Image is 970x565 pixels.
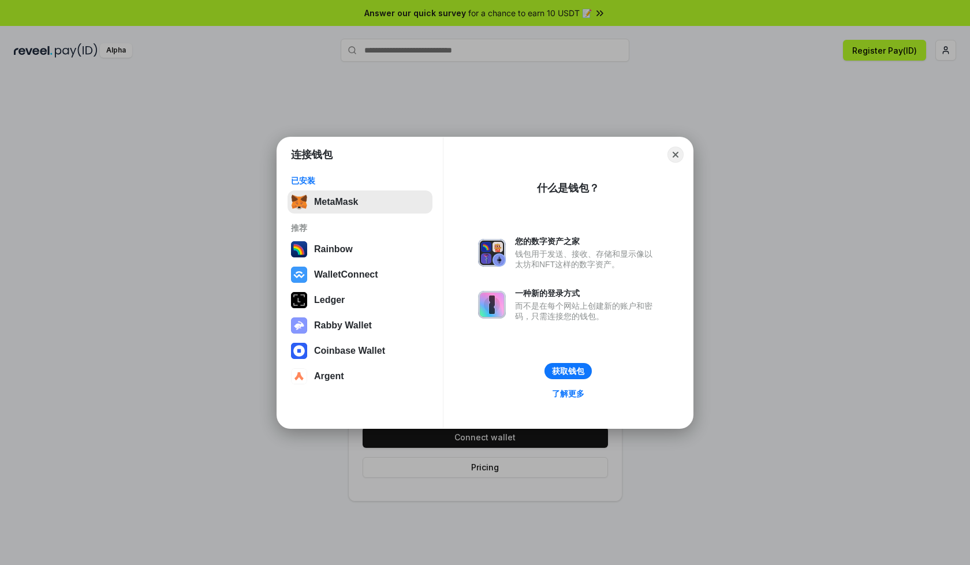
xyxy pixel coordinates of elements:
[288,263,432,286] button: WalletConnect
[314,346,385,356] div: Coinbase Wallet
[291,368,307,384] img: svg+xml,%3Csvg%20width%3D%2228%22%20height%3D%2228%22%20viewBox%3D%220%200%2028%2028%22%20fill%3D...
[314,244,353,255] div: Rainbow
[515,249,658,270] div: 钱包用于发送、接收、存储和显示像以太坊和NFT这样的数字资产。
[288,314,432,337] button: Rabby Wallet
[314,295,345,305] div: Ledger
[552,388,584,399] div: 了解更多
[515,301,658,321] div: 而不是在每个网站上创建新的账户和密码，只需连接您的钱包。
[515,288,658,298] div: 一种新的登录方式
[314,270,378,280] div: WalletConnect
[291,148,333,162] h1: 连接钱包
[314,197,358,207] div: MetaMask
[478,239,506,267] img: svg+xml,%3Csvg%20xmlns%3D%22http%3A%2F%2Fwww.w3.org%2F2000%2Fsvg%22%20fill%3D%22none%22%20viewBox...
[545,386,591,401] a: 了解更多
[314,371,344,381] div: Argent
[288,289,432,312] button: Ledger
[288,339,432,362] button: Coinbase Wallet
[537,181,599,195] div: 什么是钱包？
[667,147,684,163] button: Close
[291,175,429,186] div: 已安装
[515,236,658,246] div: 您的数字资产之家
[288,365,432,388] button: Argent
[291,241,307,257] img: svg+xml,%3Csvg%20width%3D%22120%22%20height%3D%22120%22%20viewBox%3D%220%200%20120%20120%22%20fil...
[291,292,307,308] img: svg+xml,%3Csvg%20xmlns%3D%22http%3A%2F%2Fwww.w3.org%2F2000%2Fsvg%22%20width%3D%2228%22%20height%3...
[288,238,432,261] button: Rainbow
[478,291,506,319] img: svg+xml,%3Csvg%20xmlns%3D%22http%3A%2F%2Fwww.w3.org%2F2000%2Fsvg%22%20fill%3D%22none%22%20viewBox...
[552,366,584,376] div: 获取钱包
[291,194,307,210] img: svg+xml,%3Csvg%20fill%3D%22none%22%20height%3D%2233%22%20viewBox%3D%220%200%2035%2033%22%20width%...
[291,267,307,283] img: svg+xml,%3Csvg%20width%3D%2228%22%20height%3D%2228%22%20viewBox%3D%220%200%2028%2028%22%20fill%3D...
[291,317,307,334] img: svg+xml,%3Csvg%20xmlns%3D%22http%3A%2F%2Fwww.w3.org%2F2000%2Fsvg%22%20fill%3D%22none%22%20viewBox...
[314,320,372,331] div: Rabby Wallet
[291,343,307,359] img: svg+xml,%3Csvg%20width%3D%2228%22%20height%3D%2228%22%20viewBox%3D%220%200%2028%2028%22%20fill%3D...
[291,223,429,233] div: 推荐
[544,363,592,379] button: 获取钱包
[288,190,432,214] button: MetaMask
